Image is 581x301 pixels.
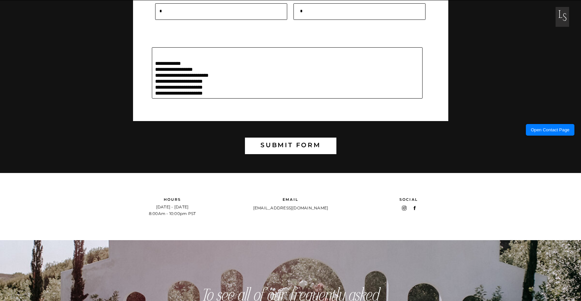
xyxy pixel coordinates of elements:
button: Open Contact Page [526,124,574,136]
p: Hours [156,197,189,202]
a: submit form [248,138,334,152]
p: Email [274,197,307,202]
p: [DATE] - [DATE] 8:00Am - 10:00pm PST [146,204,199,217]
p: Social [392,197,425,202]
a: [EMAIL_ADDRESS][DOMAIN_NAME] [245,204,336,211]
p: L [554,11,567,27]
